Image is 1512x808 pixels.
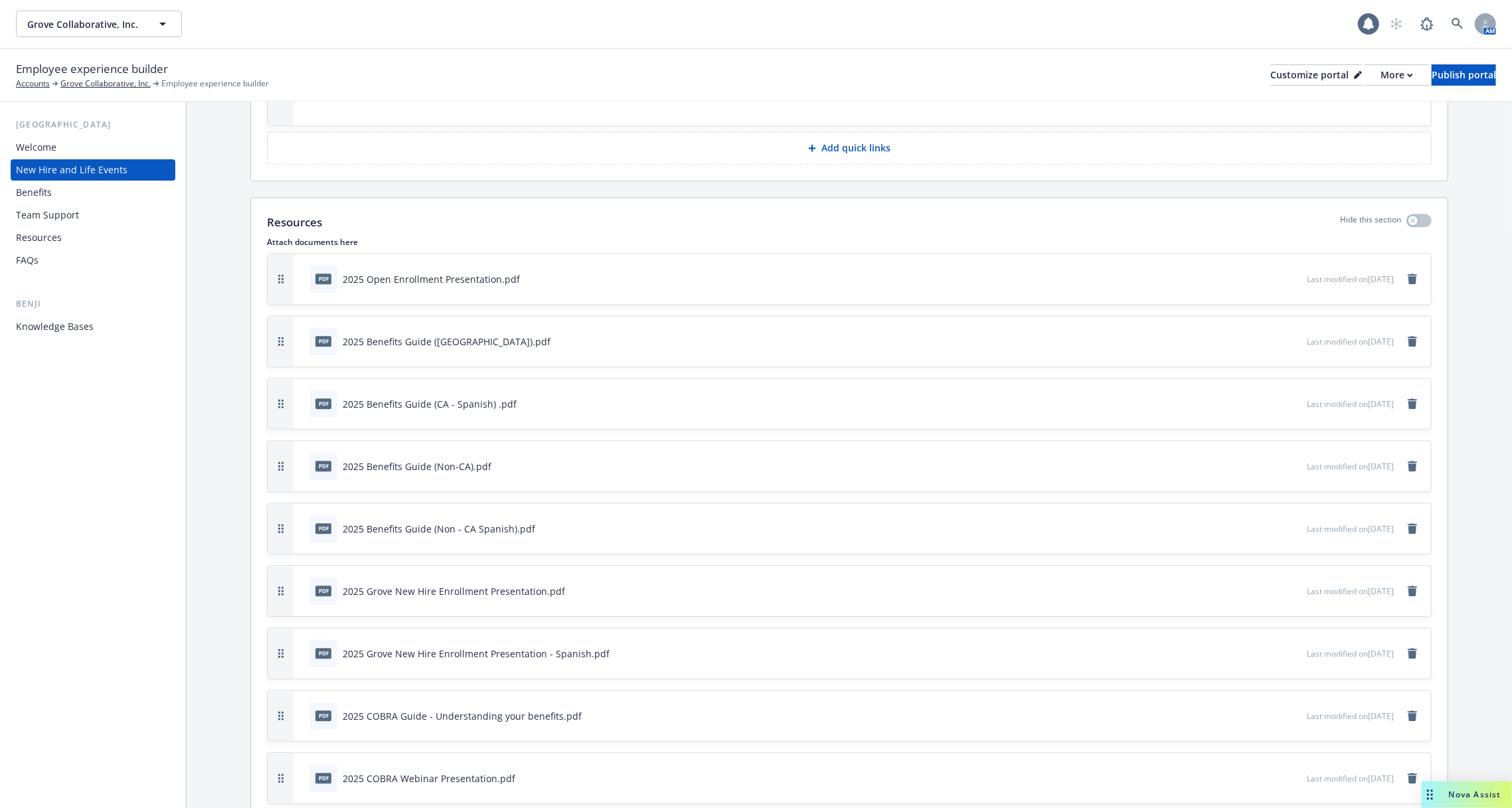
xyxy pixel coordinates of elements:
[16,78,50,90] a: Accounts
[161,78,269,90] span: Employee experience builder
[1290,709,1302,723] button: preview file
[1307,773,1394,784] span: Last modified on [DATE]
[343,397,517,411] div: 2025 Benefits Guide (CA - Spanish) .pdf
[1307,336,1394,347] span: Last modified on [DATE]
[1414,11,1440,37] a: Report a Bug
[16,316,94,337] div: Knowledge Bases
[315,274,331,283] span: pdf
[1268,584,1279,598] button: download file
[1290,397,1302,411] button: preview file
[1270,64,1362,86] button: Customize portal
[1268,335,1279,349] button: download file
[1444,11,1471,37] a: Search
[1290,771,1302,785] button: preview file
[60,78,151,90] a: Grove Collaborative, Inc.
[1404,521,1420,536] a: remove
[267,131,1432,165] button: Add quick links
[11,297,175,311] div: Benji
[343,459,491,473] div: 2025 Benefits Guide (Non-CA).pdf
[16,11,182,37] button: Grove Collaborative, Inc.
[315,398,331,408] span: pdf
[1307,523,1394,534] span: Last modified on [DATE]
[1290,272,1302,286] button: preview file
[1268,709,1279,723] button: download file
[1268,272,1279,286] button: download file
[1404,333,1420,349] a: remove
[267,236,1432,248] p: Attach documents here
[1270,65,1362,85] div: Customize portal
[1307,710,1394,722] span: Last modified on [DATE]
[1290,335,1302,349] button: preview file
[267,214,322,231] p: Resources
[1432,64,1496,86] button: Publish portal
[11,204,175,226] a: Team Support
[1404,645,1420,661] a: remove
[1307,398,1394,410] span: Last modified on [DATE]
[1449,789,1501,800] span: Nova Assist
[1268,647,1279,661] button: download file
[1432,65,1496,85] div: Publish portal
[315,773,331,783] span: pdf
[1404,458,1420,474] a: remove
[11,182,175,203] a: Benefits
[343,272,520,286] div: 2025 Open Enrollment Presentation.pdf
[11,250,175,271] a: FAQs
[1404,271,1420,287] a: remove
[315,461,331,471] span: pdf
[1404,770,1420,786] a: remove
[315,710,331,720] span: pdf
[11,118,175,131] div: [GEOGRAPHIC_DATA]
[1422,781,1438,808] div: Drag to move
[16,204,79,226] div: Team Support
[1290,584,1302,598] button: preview file
[1422,781,1512,808] button: Nova Assist
[343,335,550,349] div: 2025 Benefits Guide ([GEOGRAPHIC_DATA]).pdf
[343,522,535,536] div: 2025 Benefits Guide (Non - CA Spanish).pdf
[16,182,52,203] div: Benefits
[1290,459,1302,473] button: preview file
[11,137,175,158] a: Welcome
[315,336,331,346] span: pdf
[315,523,331,533] span: pdf
[343,771,515,785] div: 2025 COBRA Webinar Presentation.pdf
[1268,522,1279,536] button: download file
[1404,708,1420,724] a: remove
[1404,396,1420,412] a: remove
[1307,586,1394,597] span: Last modified on [DATE]
[16,137,56,158] div: Welcome
[1404,583,1420,599] a: remove
[1307,274,1394,285] span: Last modified on [DATE]
[343,709,582,723] div: 2025 COBRA Guide - Understanding your benefits.pdf
[27,17,142,31] span: Grove Collaborative, Inc.
[11,316,175,337] a: Knowledge Bases
[821,141,890,155] p: Add quick links
[1340,214,1401,231] p: Hide this section
[16,250,39,271] div: FAQs
[1307,648,1394,659] span: Last modified on [DATE]
[11,227,175,248] a: Resources
[1365,64,1429,86] button: More
[1268,771,1279,785] button: download file
[16,159,127,181] div: New Hire and Life Events
[11,159,175,181] a: New Hire and Life Events
[315,586,331,596] span: pdf
[315,648,331,658] span: pdf
[1381,65,1413,85] div: More
[16,227,62,248] div: Resources
[343,647,610,661] div: 2025 Grove New Hire Enrollment Presentation - Spanish.pdf
[1307,461,1394,472] span: Last modified on [DATE]
[1290,647,1302,661] button: preview file
[1268,459,1279,473] button: download file
[16,60,168,78] span: Employee experience builder
[1268,397,1279,411] button: download file
[1383,11,1410,37] a: Start snowing
[1290,522,1302,536] button: preview file
[343,584,565,598] div: 2025 Grove New Hire Enrollment Presentation.pdf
